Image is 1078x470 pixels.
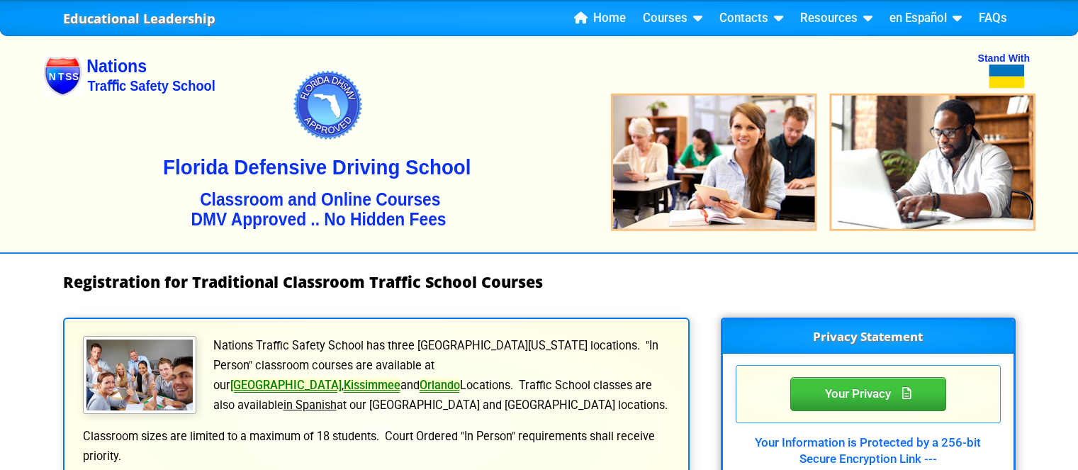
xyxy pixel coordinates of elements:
[790,377,946,411] div: Privacy Statement
[723,320,1014,354] h3: Privacy Statement
[82,336,671,415] p: Nations Traffic Safety School has three [GEOGRAPHIC_DATA][US_STATE] locations. "In Person" classr...
[637,8,708,29] a: Courses
[884,8,967,29] a: en Español
[568,8,631,29] a: Home
[63,274,1016,291] h1: Registration for Traditional Classroom Traffic School Courses
[83,336,196,414] img: Traffic School Students
[283,398,337,412] u: in Spanish
[714,8,789,29] a: Contacts
[790,384,946,401] a: Your Privacy
[63,7,215,30] a: Educational Leadership
[43,26,1035,252] img: Nations Traffic School - Your DMV Approved Florida Traffic School
[795,8,878,29] a: Resources
[973,8,1013,29] a: FAQs
[82,427,671,466] p: Classroom sizes are limited to a maximum of 18 students. Court Ordered "In Person" requirements s...
[230,379,342,392] a: [GEOGRAPHIC_DATA]
[344,379,400,392] a: Kissimmee
[420,379,460,392] a: Orlando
